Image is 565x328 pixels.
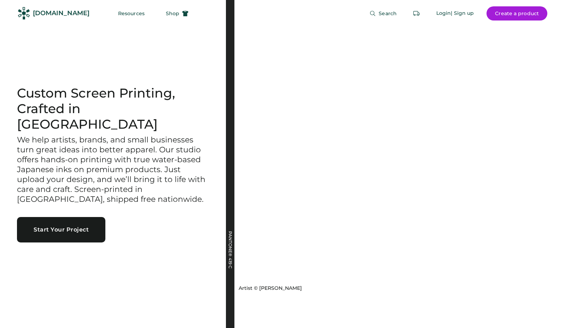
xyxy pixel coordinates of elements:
div: PANTONE® 419 C [228,231,232,302]
button: Start Your Project [17,217,105,242]
button: Retrieve an order [409,6,424,20]
button: Search [361,6,405,20]
span: Search [379,11,397,16]
span: Shop [166,11,179,16]
h1: Custom Screen Printing, Crafted in [GEOGRAPHIC_DATA] [17,86,209,132]
button: Resources [110,6,153,20]
div: Artist © [PERSON_NAME] [239,285,302,292]
button: Create a product [487,6,547,20]
div: [DOMAIN_NAME] [33,9,89,18]
a: Artist © [PERSON_NAME] [236,282,302,292]
h3: We help artists, brands, and small businesses turn great ideas into better apparel. Our studio of... [17,135,208,204]
img: Rendered Logo - Screens [18,7,30,19]
div: | Sign up [451,10,474,17]
button: Shop [157,6,197,20]
div: Login [436,10,451,17]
